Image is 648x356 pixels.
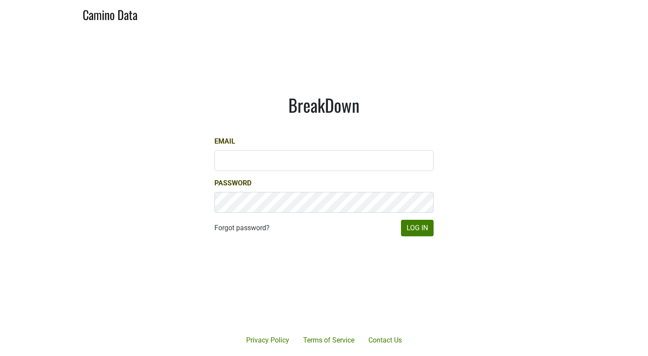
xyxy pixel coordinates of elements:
[401,220,434,236] button: Log In
[214,178,251,188] label: Password
[214,94,434,115] h1: BreakDown
[361,332,409,349] a: Contact Us
[214,223,270,233] a: Forgot password?
[296,332,361,349] a: Terms of Service
[214,136,235,147] label: Email
[239,332,296,349] a: Privacy Policy
[83,3,137,24] a: Camino Data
